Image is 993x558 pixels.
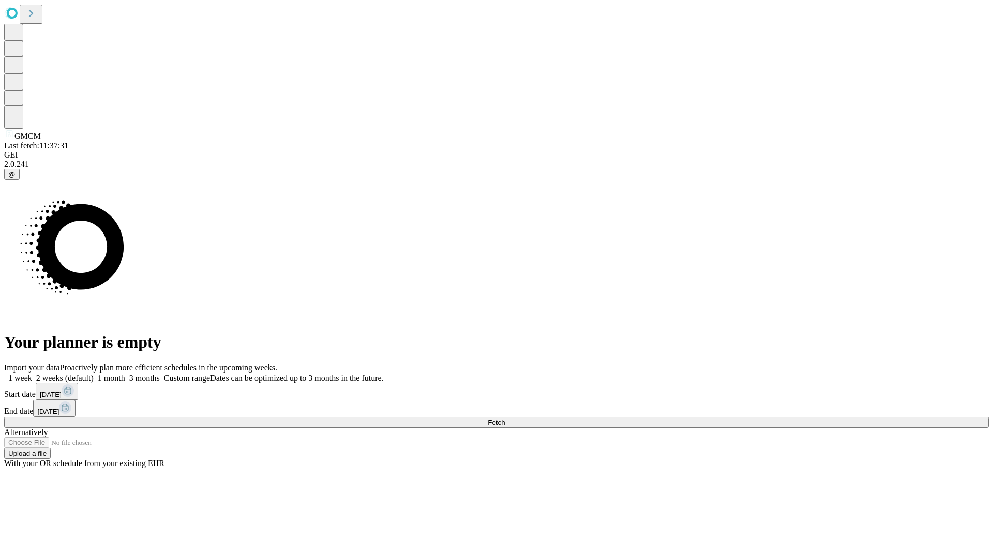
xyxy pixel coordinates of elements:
[164,374,210,382] span: Custom range
[4,448,51,459] button: Upload a file
[4,333,989,352] h1: Your planner is empty
[4,383,989,400] div: Start date
[4,150,989,160] div: GEI
[4,363,60,372] span: Import your data
[40,391,62,398] span: [DATE]
[4,169,20,180] button: @
[4,428,48,437] span: Alternatively
[129,374,160,382] span: 3 months
[488,419,505,426] span: Fetch
[4,459,164,468] span: With your OR schedule from your existing EHR
[4,160,989,169] div: 2.0.241
[98,374,125,382] span: 1 month
[4,417,989,428] button: Fetch
[14,132,41,141] span: GMCM
[37,408,59,415] span: [DATE]
[8,374,32,382] span: 1 week
[210,374,383,382] span: Dates can be optimized up to 3 months in the future.
[36,383,78,400] button: [DATE]
[60,363,277,372] span: Proactively plan more efficient schedules in the upcoming weeks.
[36,374,94,382] span: 2 weeks (default)
[4,141,68,150] span: Last fetch: 11:37:31
[33,400,76,417] button: [DATE]
[8,171,16,178] span: @
[4,400,989,417] div: End date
